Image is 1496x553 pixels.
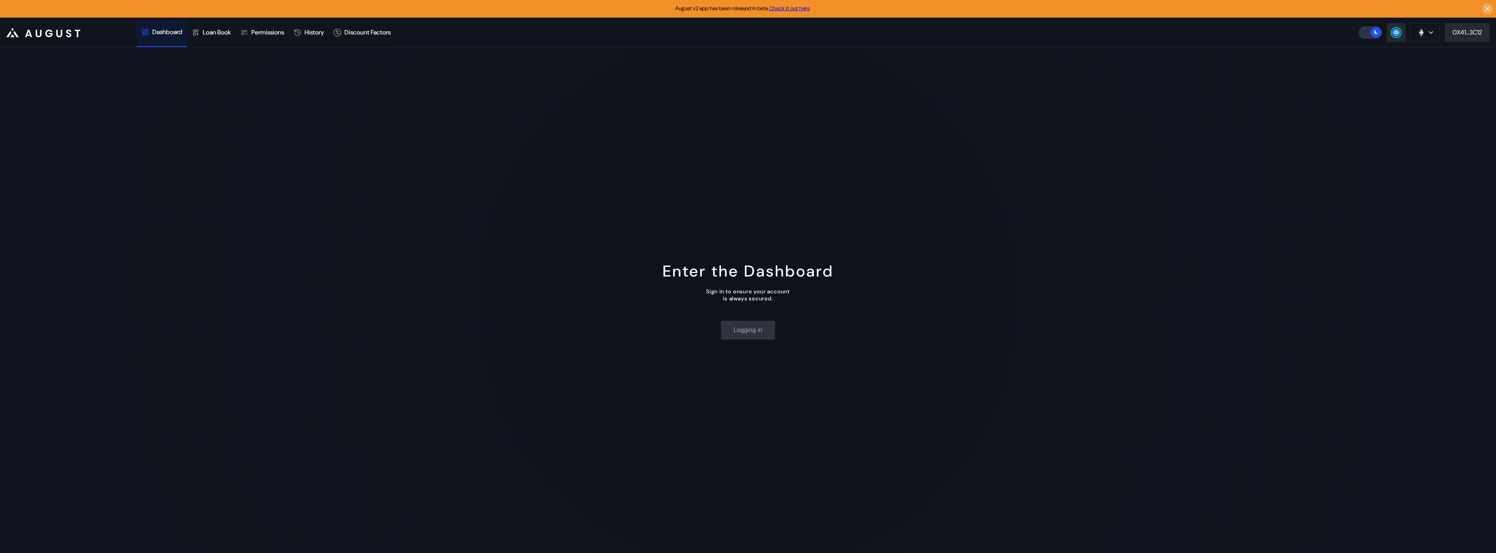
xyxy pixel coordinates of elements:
[769,5,810,12] a: Check it out here
[1417,28,1426,37] img: chain logo
[152,28,182,36] div: Dashboard
[663,261,834,281] div: Enter the Dashboard
[305,28,324,36] div: History
[1453,28,1482,36] div: 0X41...3C12
[251,28,284,36] div: Permissions
[187,18,236,47] a: Loan Book
[137,18,187,47] a: Dashboard
[1410,23,1440,42] button: chain logo
[203,28,231,36] div: Loan Book
[289,18,329,47] a: History
[675,5,810,12] span: August v2 app has been released in beta.
[1445,23,1490,42] button: 0X41...3C12
[706,288,790,302] div: Sign in to ensure your account is always secured.
[329,18,395,47] a: Discount Factors
[721,321,775,340] button: Logging in
[344,28,391,36] div: Discount Factors
[236,18,289,47] a: Permissions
